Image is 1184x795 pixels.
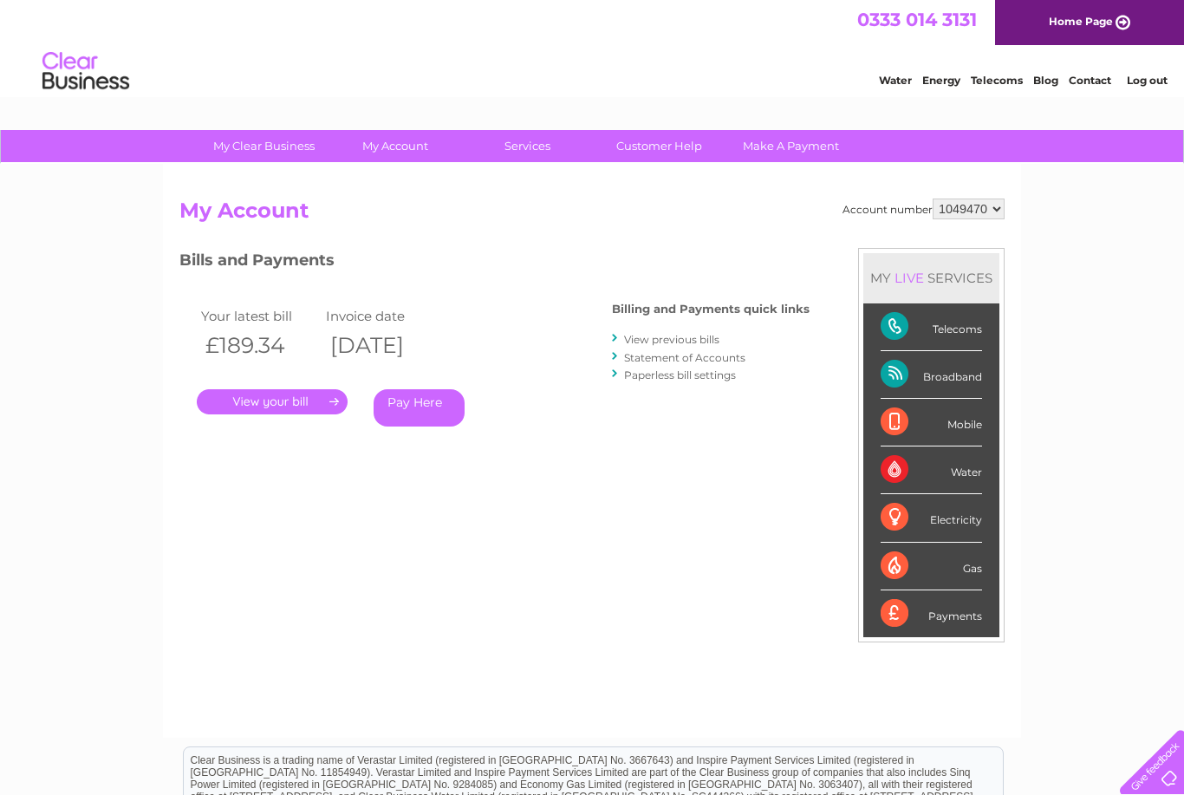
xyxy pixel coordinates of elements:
a: Statement of Accounts [624,351,745,364]
img: logo.png [42,45,130,98]
a: My Account [324,130,467,162]
td: Invoice date [322,304,446,328]
h3: Bills and Payments [179,248,810,278]
th: £189.34 [197,328,322,363]
div: Payments [881,590,982,637]
div: Gas [881,543,982,590]
a: . [197,389,348,414]
a: Services [456,130,599,162]
h2: My Account [179,199,1005,231]
a: Blog [1033,74,1058,87]
a: Paperless bill settings [624,368,736,381]
h4: Billing and Payments quick links [612,303,810,316]
a: My Clear Business [192,130,335,162]
th: [DATE] [322,328,446,363]
a: Pay Here [374,389,465,427]
a: Contact [1069,74,1111,87]
a: Make A Payment [719,130,862,162]
a: Telecoms [971,74,1023,87]
div: Clear Business is a trading name of Verastar Limited (registered in [GEOGRAPHIC_DATA] No. 3667643... [184,10,1003,84]
a: Log out [1127,74,1168,87]
div: Water [881,446,982,494]
div: MY SERVICES [863,253,999,303]
a: View previous bills [624,333,719,346]
div: Account number [842,199,1005,219]
div: Mobile [881,399,982,446]
a: Energy [922,74,960,87]
a: Water [879,74,912,87]
a: Customer Help [588,130,731,162]
td: Your latest bill [197,304,322,328]
a: 0333 014 3131 [857,9,977,30]
div: Telecoms [881,303,982,351]
div: Electricity [881,494,982,542]
div: Broadband [881,351,982,399]
div: LIVE [891,270,927,286]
